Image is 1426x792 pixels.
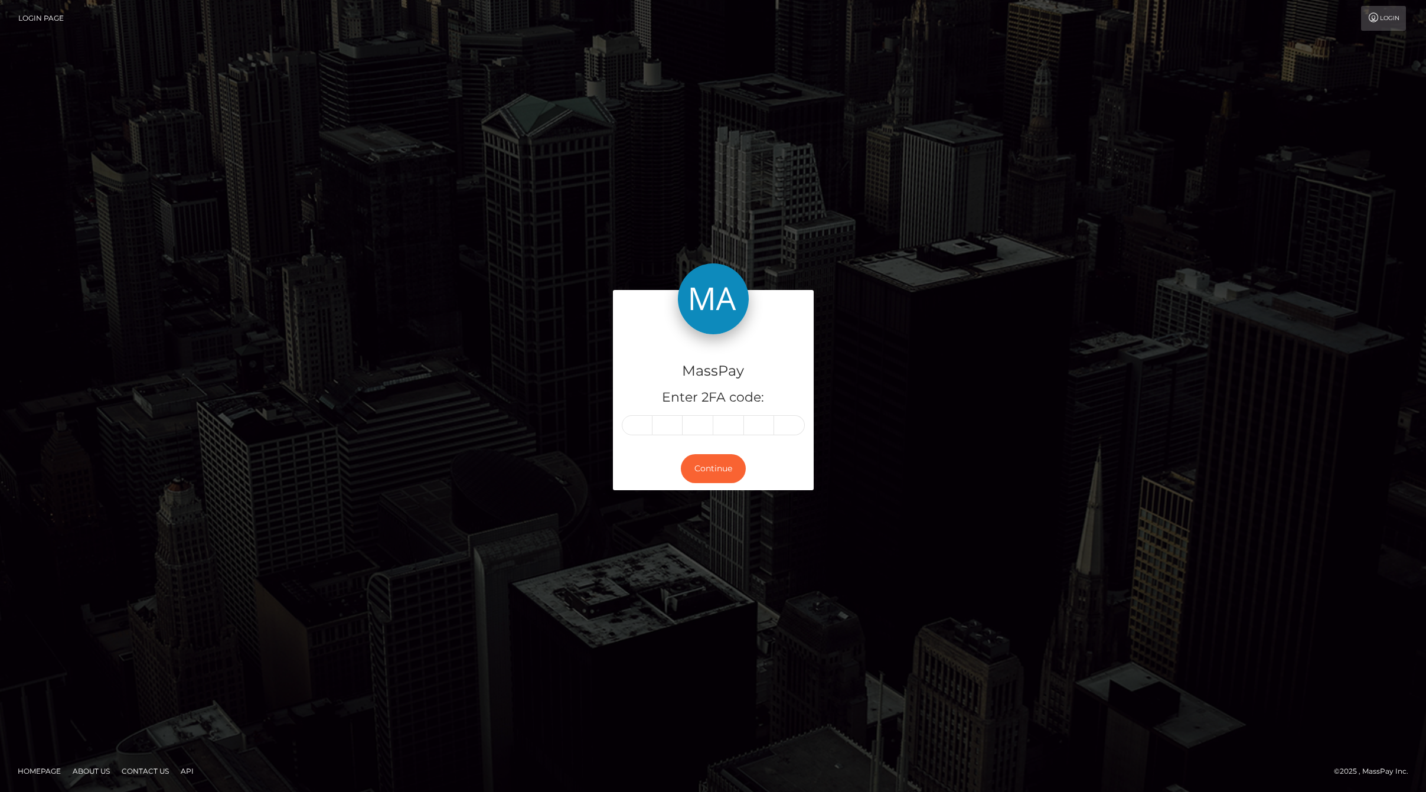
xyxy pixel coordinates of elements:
a: API [176,762,198,780]
a: Login Page [18,6,64,31]
img: MassPay [678,263,749,334]
div: © 2025 , MassPay Inc. [1334,765,1417,778]
a: Contact Us [117,762,174,780]
h4: MassPay [622,361,805,382]
a: About Us [68,762,115,780]
a: Homepage [13,762,66,780]
button: Continue [681,454,746,483]
h5: Enter 2FA code: [622,389,805,407]
a: Login [1361,6,1406,31]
